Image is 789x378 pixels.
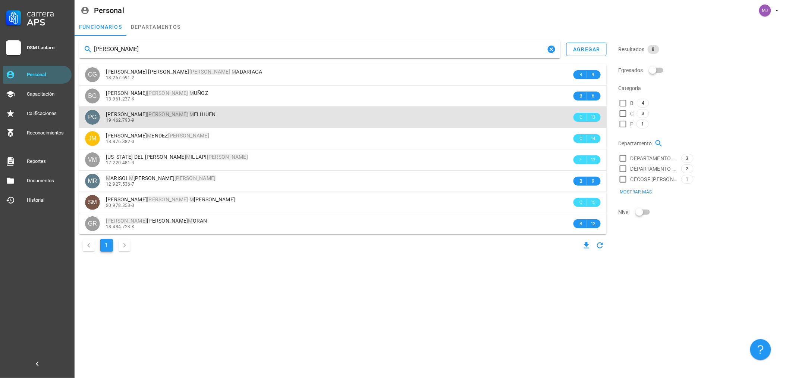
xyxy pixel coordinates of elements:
[106,175,216,181] span: ARISOL [PERSON_NAME]
[619,40,785,58] div: Resultados
[590,135,596,142] span: 14
[619,79,785,97] div: Categoria
[88,152,97,167] span: VM
[578,114,584,121] span: C
[27,72,69,78] div: Personal
[3,191,72,209] a: Historial
[94,43,546,55] input: Buscar funcionarios…
[189,196,194,202] mark: M
[85,195,100,210] div: avatar
[168,133,209,139] mark: [PERSON_NAME]
[3,124,72,142] a: Reconocimientos
[175,175,216,181] mark: [PERSON_NAME]
[619,203,785,221] div: Nivel
[27,130,69,136] div: Reconocimientos
[641,120,644,128] span: 1
[147,90,188,96] mark: [PERSON_NAME]
[75,18,126,36] a: funcionarios
[590,220,596,227] span: 12
[189,90,194,96] mark: M
[88,110,97,125] span: PG
[88,131,96,146] span: JM
[578,135,584,142] span: C
[147,133,151,139] mark: M
[100,239,113,252] button: Página actual, página 1
[631,120,634,128] span: F
[88,174,97,189] span: MR
[3,66,72,84] a: Personal
[27,158,69,164] div: Reportes
[566,43,607,56] button: agregar
[686,165,689,173] span: 2
[590,92,596,100] span: 6
[27,91,69,97] div: Capacitación
[631,176,678,183] span: CECOSF [PERSON_NAME]
[106,96,135,102] span: 13.961.237-K
[590,199,596,206] span: 15
[147,111,188,117] mark: [PERSON_NAME]
[759,4,771,16] div: avatar
[147,196,188,202] mark: [PERSON_NAME]
[106,154,248,160] span: [US_STATE] DEL [PERSON_NAME] ILLAPI
[578,92,584,100] span: B
[27,111,69,117] div: Calificaciones
[631,99,634,107] span: B
[126,18,185,36] a: departamentos
[3,85,72,103] a: Capacitación
[106,196,235,202] span: [PERSON_NAME] [PERSON_NAME]
[88,67,97,82] span: CG
[106,175,110,181] mark: M
[642,99,644,107] span: 4
[631,110,634,117] span: C
[106,90,208,96] span: [PERSON_NAME] UÑOZ
[106,182,135,187] span: 12.927.536-7
[85,67,100,82] div: avatar
[85,110,100,125] div: avatar
[85,89,100,103] div: avatar
[88,195,97,210] span: SM
[578,220,584,227] span: B
[547,45,556,54] button: Clear
[27,178,69,184] div: Documentos
[619,61,785,79] div: Egresados
[631,155,678,162] span: DEPARTAMENTO SALUD RURAL
[686,154,689,162] span: 3
[642,109,644,118] span: 3
[85,131,100,146] div: avatar
[3,172,72,190] a: Documentos
[578,156,584,164] span: F
[189,111,194,117] mark: M
[619,189,652,195] span: Mostrar más
[615,187,657,197] button: Mostrar más
[652,45,655,54] span: 8
[578,71,584,78] span: B
[188,218,193,224] mark: M
[3,105,72,123] a: Calificaciones
[619,134,785,152] div: Departamento
[189,69,230,75] mark: [PERSON_NAME]
[27,18,69,27] div: APS
[106,160,135,165] span: 17.220.481-3
[85,216,100,231] div: avatar
[106,139,135,144] span: 18.876.382-0
[79,237,134,254] nav: Navegación de paginación
[590,71,596,78] span: 9
[590,114,596,121] span: 13
[631,165,678,173] span: DEPARTAMENTO DE SALUD
[106,118,135,123] span: 19.462.793-9
[686,175,689,183] span: 1
[106,133,209,139] span: [PERSON_NAME] ENDEZ
[27,45,69,51] div: DSM Lautaro
[578,177,584,185] span: B
[186,154,191,160] mark: M
[85,174,100,189] div: avatar
[106,224,135,229] span: 18.484.723-K
[106,203,135,208] span: 20.978.353-3
[232,69,236,75] mark: M
[27,9,69,18] div: Carrera
[590,177,596,185] span: 9
[106,69,263,75] span: [PERSON_NAME] [PERSON_NAME] ADARIAGA
[129,175,133,181] mark: M
[578,199,584,206] span: C
[85,152,100,167] div: avatar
